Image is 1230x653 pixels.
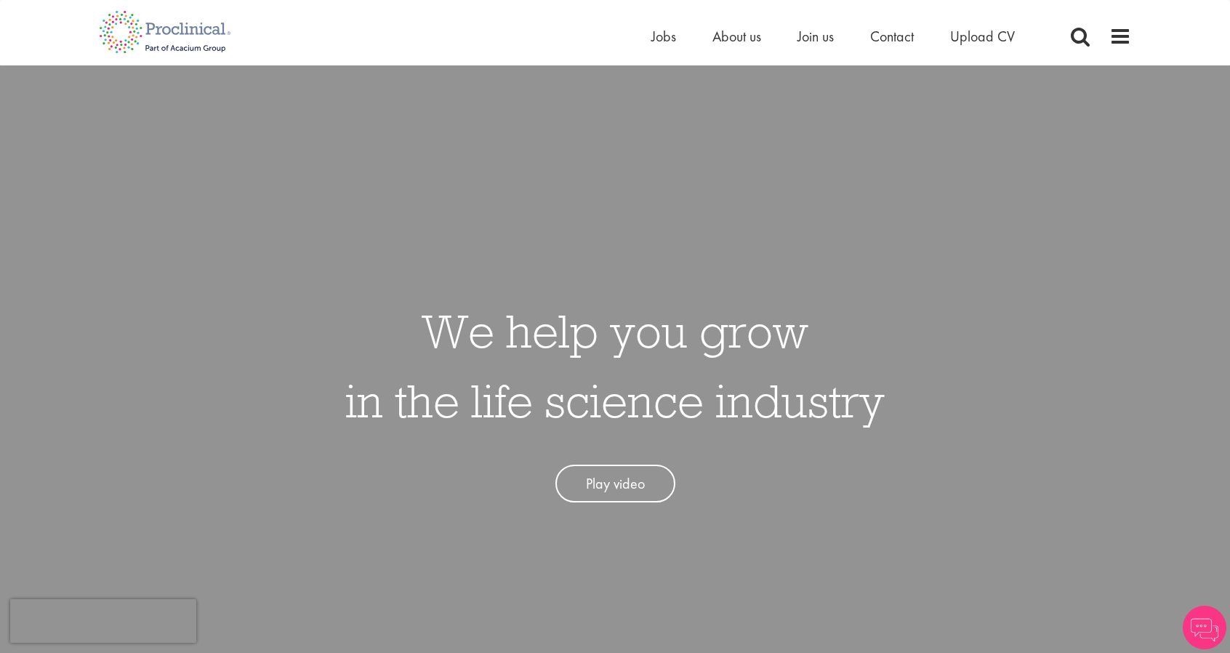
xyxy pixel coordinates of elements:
[870,27,914,46] a: Contact
[1183,606,1226,649] img: Chatbot
[797,27,834,46] a: Join us
[651,27,676,46] a: Jobs
[950,27,1015,46] a: Upload CV
[345,296,885,436] h1: We help you grow in the life science industry
[712,27,761,46] a: About us
[555,465,675,503] a: Play video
